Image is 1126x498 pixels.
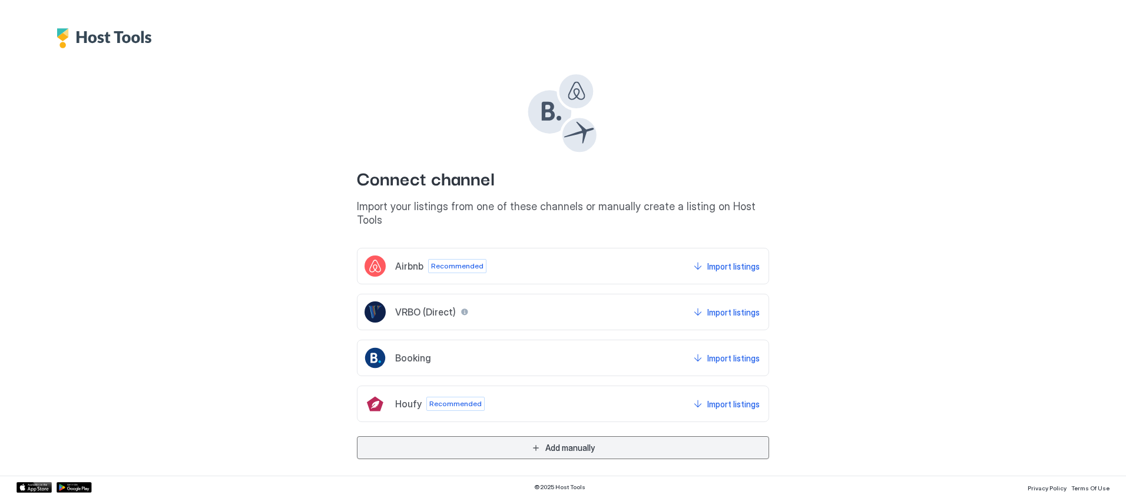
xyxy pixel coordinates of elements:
[1028,484,1067,492] span: Privacy Policy
[57,28,158,48] div: Host Tools Logo
[357,200,769,227] span: Import your listings from one of these channels or manually create a listing on Host Tools
[691,255,761,277] button: Import listings
[429,399,482,409] span: Recommended
[707,306,760,318] div: Import listings
[395,352,431,364] span: Booking
[691,393,761,414] button: Import listings
[545,441,595,454] div: Add manually
[395,260,423,272] span: Airbnb
[357,164,769,191] span: Connect channel
[1071,481,1110,493] a: Terms Of Use
[395,306,456,318] span: VRBO (Direct)
[57,482,92,493] a: Google Play Store
[707,352,760,364] div: Import listings
[707,260,760,273] div: Import listings
[1071,484,1110,492] span: Terms Of Use
[395,398,422,410] span: Houfy
[534,483,585,491] span: © 2025 Host Tools
[431,261,483,271] span: Recommended
[691,347,761,368] button: Import listings
[357,436,769,459] button: Add manually
[16,482,52,493] a: App Store
[691,301,761,323] button: Import listings
[707,398,760,410] div: Import listings
[1028,481,1067,493] a: Privacy Policy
